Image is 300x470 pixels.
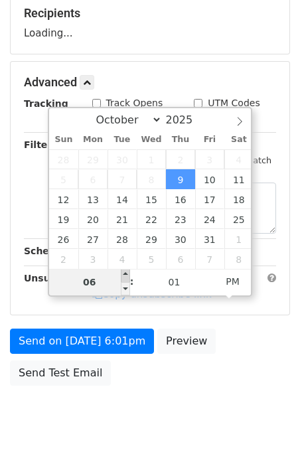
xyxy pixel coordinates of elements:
[208,96,260,110] label: UTM Codes
[195,229,224,249] span: October 31, 2025
[24,139,58,150] strong: Filters
[49,135,78,144] span: Sun
[108,135,137,144] span: Tue
[78,169,108,189] span: October 6, 2025
[108,229,137,249] span: October 28, 2025
[108,169,137,189] span: October 7, 2025
[166,209,195,229] span: October 23, 2025
[108,149,137,169] span: September 30, 2025
[49,249,78,269] span: November 2, 2025
[137,189,166,209] span: October 15, 2025
[195,249,224,269] span: November 7, 2025
[49,269,130,295] input: Hour
[134,269,215,295] input: Minute
[166,189,195,209] span: October 16, 2025
[166,135,195,144] span: Thu
[92,288,212,300] a: Copy unsubscribe link
[10,329,154,354] a: Send on [DATE] 6:01pm
[224,169,254,189] span: October 11, 2025
[224,189,254,209] span: October 18, 2025
[224,209,254,229] span: October 25, 2025
[78,149,108,169] span: September 29, 2025
[24,6,276,40] div: Loading...
[78,209,108,229] span: October 20, 2025
[49,209,78,229] span: October 19, 2025
[214,268,251,295] span: Click to toggle
[78,135,108,144] span: Mon
[195,135,224,144] span: Fri
[49,169,78,189] span: October 5, 2025
[166,169,195,189] span: October 9, 2025
[195,149,224,169] span: October 3, 2025
[224,249,254,269] span: November 8, 2025
[195,169,224,189] span: October 10, 2025
[162,114,210,126] input: Year
[24,246,72,256] strong: Schedule
[157,329,216,354] a: Preview
[137,149,166,169] span: October 1, 2025
[130,268,134,295] span: :
[224,149,254,169] span: October 4, 2025
[224,135,254,144] span: Sat
[24,98,68,109] strong: Tracking
[166,249,195,269] span: November 6, 2025
[108,189,137,209] span: October 14, 2025
[24,75,276,90] h5: Advanced
[108,249,137,269] span: November 4, 2025
[166,149,195,169] span: October 2, 2025
[234,406,300,470] div: Widget chat
[49,229,78,249] span: October 26, 2025
[24,6,276,21] h5: Recipients
[10,360,111,386] a: Send Test Email
[108,209,137,229] span: October 21, 2025
[137,209,166,229] span: October 22, 2025
[166,229,195,249] span: October 30, 2025
[78,229,108,249] span: October 27, 2025
[195,209,224,229] span: October 24, 2025
[234,406,300,470] iframe: Chat Widget
[24,273,89,283] strong: Unsubscribe
[78,249,108,269] span: November 3, 2025
[137,249,166,269] span: November 5, 2025
[195,189,224,209] span: October 17, 2025
[137,169,166,189] span: October 8, 2025
[106,96,163,110] label: Track Opens
[49,189,78,209] span: October 12, 2025
[224,229,254,249] span: November 1, 2025
[137,229,166,249] span: October 29, 2025
[49,149,78,169] span: September 28, 2025
[78,189,108,209] span: October 13, 2025
[137,135,166,144] span: Wed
